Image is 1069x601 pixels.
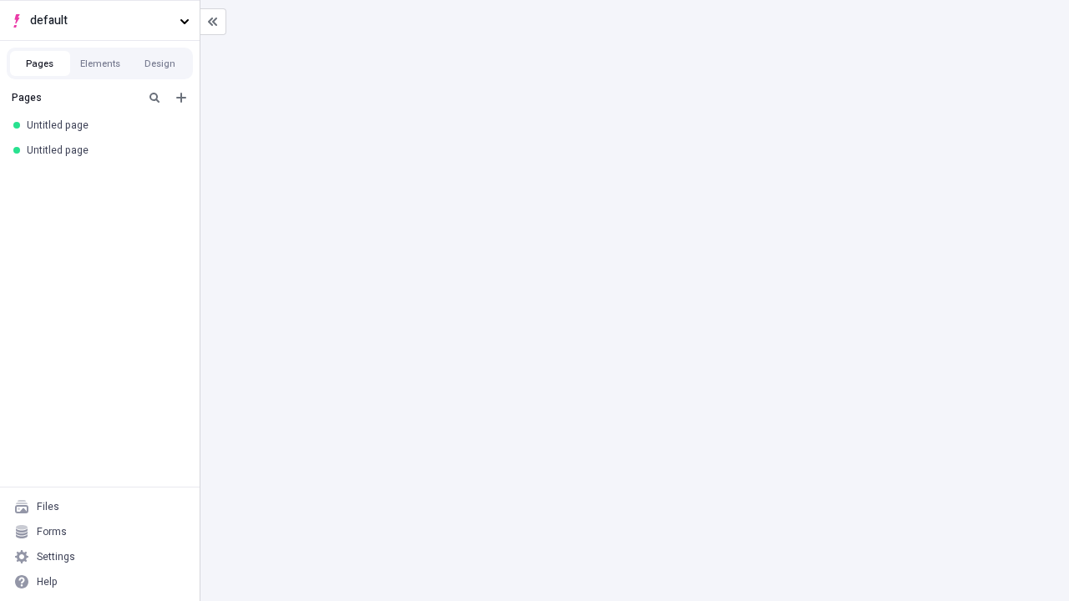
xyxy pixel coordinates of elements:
[37,500,59,513] div: Files
[37,575,58,588] div: Help
[171,88,191,108] button: Add new
[12,91,138,104] div: Pages
[37,550,75,563] div: Settings
[70,51,130,76] button: Elements
[10,51,70,76] button: Pages
[30,12,173,30] span: default
[130,51,190,76] button: Design
[27,144,180,157] div: Untitled page
[27,119,180,132] div: Untitled page
[37,525,67,538] div: Forms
